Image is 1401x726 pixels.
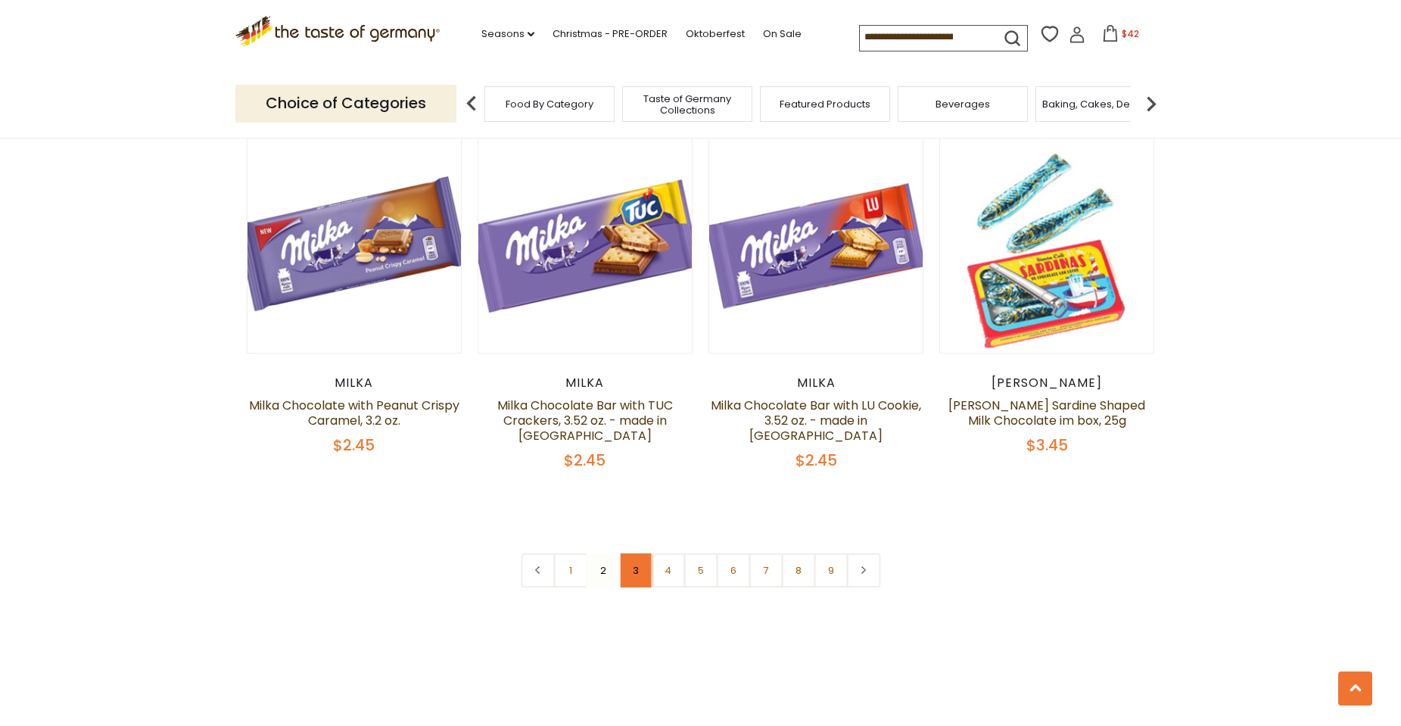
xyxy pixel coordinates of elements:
[749,553,783,587] a: 7
[683,553,718,587] a: 5
[1026,435,1068,456] span: $3.45
[481,26,534,42] a: Seasons
[763,26,802,42] a: On Sale
[948,397,1145,429] a: [PERSON_NAME] Sardine Shaped Milk Chocolate im box, 25g
[478,375,693,391] div: Milka
[711,397,921,444] a: Milka Chocolate Bar with LU Cookie, 3.52 oz. - made in [GEOGRAPHIC_DATA]
[248,139,462,353] img: Milka Chocolate with Peanut Crispy Caramel, 3.2 oz.
[709,139,923,353] img: Milka Chocolate Bar with LU Cookie, 3.52 oz. - made in Germany
[940,139,1154,353] img: Simón Coll Sardine Shaped Milk Chocolate im box, 25g
[456,89,487,119] img: previous arrow
[1088,25,1153,48] button: $42
[814,553,848,587] a: 9
[627,93,748,116] a: Taste of Germany Collections
[553,26,668,42] a: Christmas - PRE-ORDER
[247,375,462,391] div: Milka
[781,553,815,587] a: 8
[553,553,587,587] a: 1
[478,139,693,353] img: Milka Chocolate Bar with TUC Crackers, 3.52 oz. - made in Germany
[795,450,837,471] span: $2.45
[686,26,745,42] a: Oktoberfest
[249,397,459,429] a: Milka Chocolate with Peanut Crispy Caramel, 3.2 oz.
[1122,27,1139,40] span: $42
[716,553,750,587] a: 6
[1042,98,1160,110] a: Baking, Cakes, Desserts
[564,450,606,471] span: $2.45
[936,98,990,110] a: Beverages
[651,553,685,587] a: 4
[1136,89,1166,119] img: next arrow
[708,375,924,391] div: Milka
[333,435,375,456] span: $2.45
[497,397,673,444] a: Milka Chocolate Bar with TUC Crackers, 3.52 oz. - made in [GEOGRAPHIC_DATA]
[939,375,1155,391] div: [PERSON_NAME]
[506,98,593,110] a: Food By Category
[235,85,456,122] p: Choice of Categories
[618,553,652,587] a: 3
[780,98,870,110] a: Featured Products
